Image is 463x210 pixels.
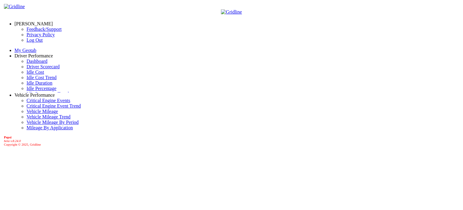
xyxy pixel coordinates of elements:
div: Copyright © 2025, Gridline [4,135,461,146]
a: Driver Performance [14,53,53,58]
a: Driver Scorecard [27,64,60,69]
i: beta v.8.24.0 [4,139,21,143]
img: Gridline [4,4,25,9]
img: Gridline [221,9,242,15]
a: Idle Cost [27,69,44,75]
a: Vehicle Mileage Trend [27,114,71,119]
a: Mileage By Application [27,125,73,130]
a: Idle Percentage Trend [27,91,69,96]
a: [PERSON_NAME] [14,21,53,26]
a: Critical Engine Event Trend [27,103,81,108]
a: Feedback/Support [27,27,61,32]
a: Critical Engine Events [27,98,70,103]
a: Vehicle Mileage By Period [27,120,79,125]
a: Idle Percentage [27,86,56,91]
a: My Geotab [14,48,36,53]
a: Vehicle Mileage [27,109,58,114]
a: Dashboard [27,59,47,64]
a: Vehicle Performance [14,92,55,98]
a: Idle Duration [27,80,52,86]
b: Pepsi [4,135,11,139]
a: Log Out [27,37,43,43]
a: Privacy Policy [27,32,55,37]
a: Idle Cost Trend [27,75,57,80]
